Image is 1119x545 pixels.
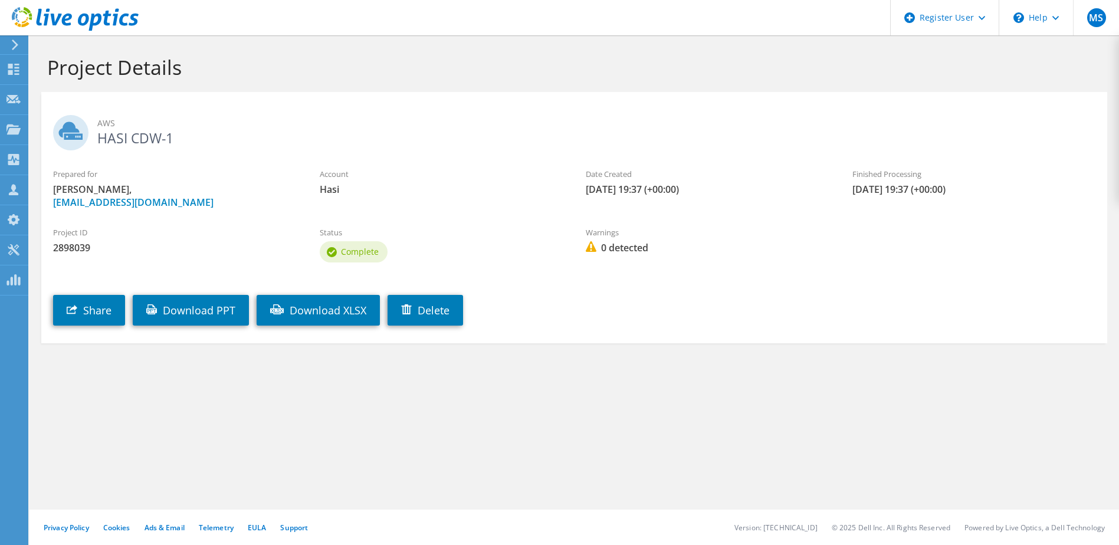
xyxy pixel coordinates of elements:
a: Download PPT [133,295,249,326]
label: Project ID [53,226,296,238]
a: Delete [388,295,463,326]
li: Powered by Live Optics, a Dell Technology [964,523,1105,533]
label: Finished Processing [852,168,1095,180]
span: [PERSON_NAME], [53,183,296,209]
label: Account [320,168,563,180]
label: Date Created [586,168,829,180]
span: Complete [341,246,379,257]
a: Privacy Policy [44,523,89,533]
span: [DATE] 19:37 (+00:00) [852,183,1095,196]
a: [EMAIL_ADDRESS][DOMAIN_NAME] [53,196,214,209]
a: Download XLSX [257,295,380,326]
h2: HASI CDW-1 [53,115,1095,145]
a: EULA [248,523,266,533]
span: AWS [97,117,1095,130]
a: Support [280,523,308,533]
label: Prepared for [53,168,296,180]
a: Cookies [103,523,130,533]
li: Version: [TECHNICAL_ID] [734,523,818,533]
a: Share [53,295,125,326]
h1: Project Details [47,55,1095,80]
svg: \n [1013,12,1024,23]
a: Telemetry [199,523,234,533]
label: Status [320,226,563,238]
span: [DATE] 19:37 (+00:00) [586,183,829,196]
span: 0 detected [586,241,829,254]
span: MS [1087,8,1106,27]
span: Hasi [320,183,563,196]
li: © 2025 Dell Inc. All Rights Reserved [832,523,950,533]
span: 2898039 [53,241,296,254]
label: Warnings [586,226,829,238]
a: Ads & Email [145,523,185,533]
